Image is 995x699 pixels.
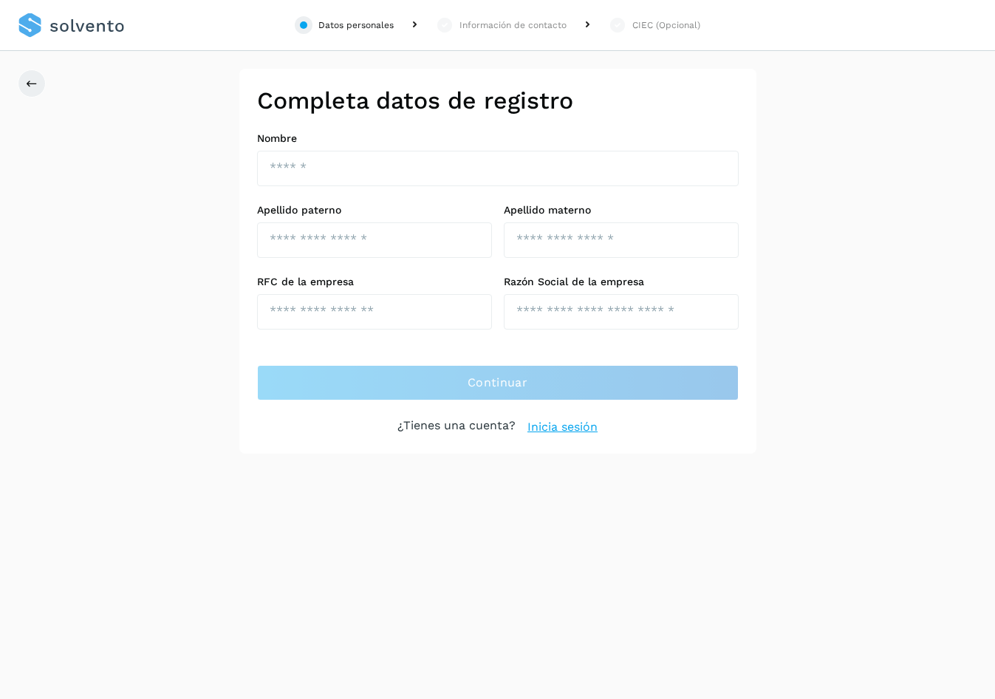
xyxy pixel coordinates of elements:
div: CIEC (Opcional) [632,18,700,32]
div: Datos personales [318,18,394,32]
a: Inicia sesión [527,418,598,436]
label: RFC de la empresa [257,276,492,288]
div: Información de contacto [459,18,567,32]
label: Nombre [257,132,739,145]
p: ¿Tienes una cuenta? [397,418,516,436]
h2: Completa datos de registro [257,86,739,115]
span: Continuar [468,375,527,391]
label: Apellido materno [504,204,739,216]
label: Apellido paterno [257,204,492,216]
button: Continuar [257,365,739,400]
label: Razón Social de la empresa [504,276,739,288]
